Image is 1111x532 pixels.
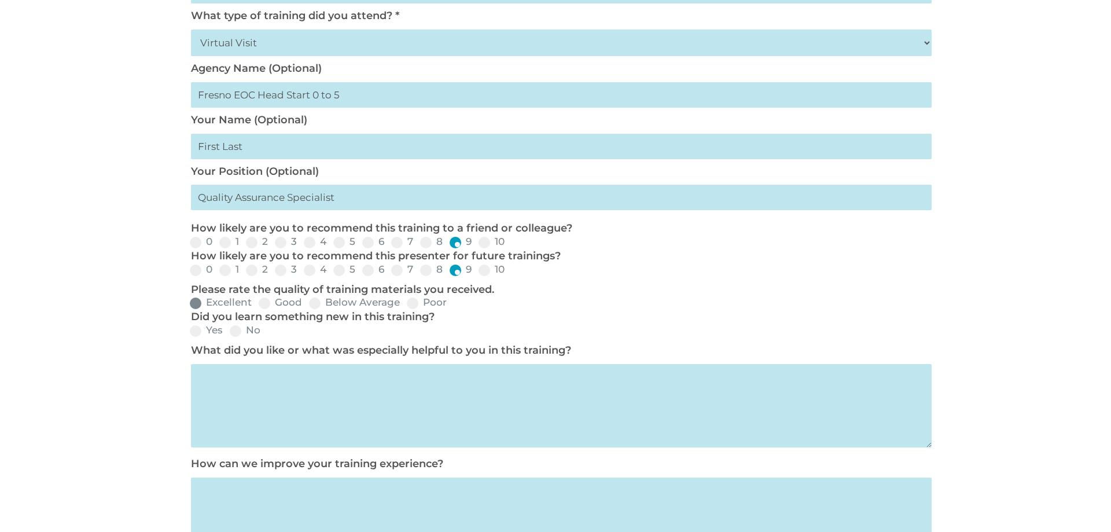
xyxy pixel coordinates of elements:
label: 4 [304,237,326,247]
label: Agency Name (Optional) [191,62,322,75]
label: 1 [219,265,239,274]
label: 10 [479,265,505,274]
label: 0 [190,237,212,247]
label: What type of training did you attend? * [191,9,399,22]
label: Below Average [309,298,400,307]
label: 8 [420,237,443,247]
label: 5 [333,237,355,247]
input: My primary roles is... [191,185,932,210]
label: Your Position (Optional) [191,165,319,178]
p: Did you learn something new in this training? [191,310,926,324]
label: What did you like or what was especially helpful to you in this training? [191,344,571,357]
label: 2 [246,265,268,274]
label: 2 [246,237,268,247]
input: Head Start Agency [191,82,932,108]
label: Excellent [190,298,252,307]
label: 9 [450,237,472,247]
label: 3 [275,237,297,247]
label: 6 [362,265,384,274]
label: Your Name (Optional) [191,113,307,126]
label: 3 [275,265,297,274]
label: 4 [304,265,326,274]
label: Poor [407,298,447,307]
p: How likely are you to recommend this presenter for future trainings? [191,250,926,263]
label: Yes [190,325,223,335]
label: 7 [391,237,413,247]
label: Good [259,298,302,307]
label: No [230,325,260,335]
label: 6 [362,237,384,247]
label: 9 [450,265,472,274]
p: Please rate the quality of training materials you received. [191,283,926,297]
label: 7 [391,265,413,274]
label: 1 [219,237,239,247]
p: How likely are you to recommend this training to a friend or colleague? [191,222,926,236]
label: How can we improve your training experience? [191,457,443,470]
input: First Last [191,134,932,159]
label: 0 [190,265,212,274]
label: 5 [333,265,355,274]
label: 10 [479,237,505,247]
label: 8 [420,265,443,274]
